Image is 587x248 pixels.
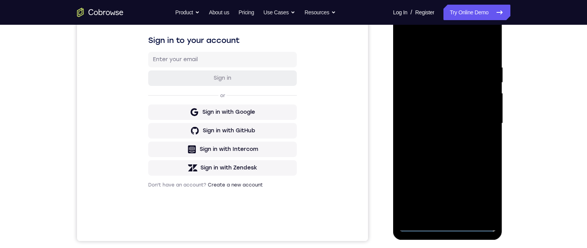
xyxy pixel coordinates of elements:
[238,5,254,20] a: Pricing
[131,200,186,206] a: Create a new account
[77,8,123,17] a: Go to the home page
[71,123,220,138] button: Sign in with Google
[175,5,200,20] button: Product
[443,5,510,20] a: Try Online Demo
[264,5,295,20] button: Use Cases
[209,5,229,20] a: About us
[71,141,220,157] button: Sign in with GitHub
[415,5,434,20] a: Register
[123,164,181,171] div: Sign in with Intercom
[393,5,407,20] a: Log In
[411,8,412,17] span: /
[142,111,150,117] p: or
[123,182,180,190] div: Sign in with Zendesk
[71,178,220,194] button: Sign in with Zendesk
[126,145,178,153] div: Sign in with GitHub
[71,160,220,175] button: Sign in with Intercom
[125,127,178,134] div: Sign in with Google
[71,200,220,206] p: Don't have an account?
[305,5,336,20] button: Resources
